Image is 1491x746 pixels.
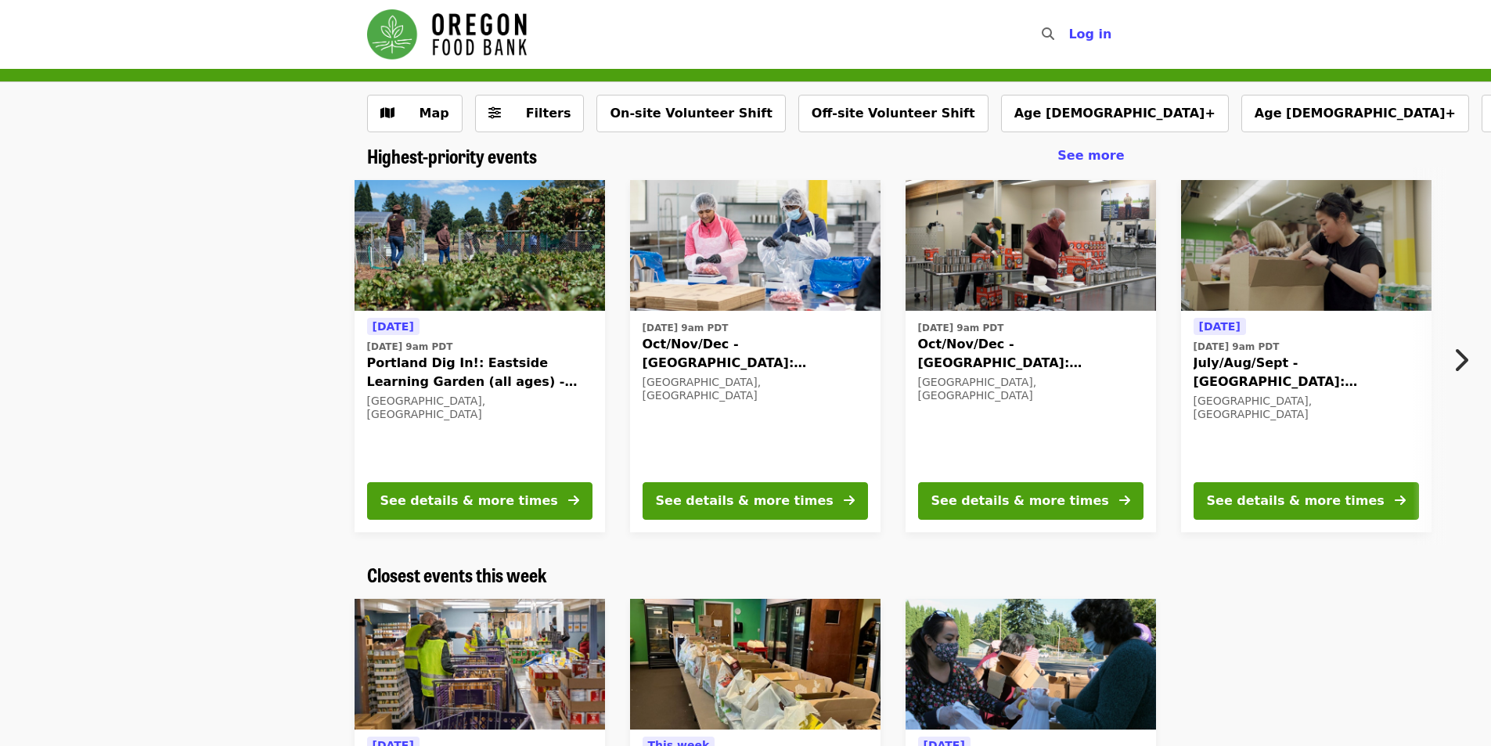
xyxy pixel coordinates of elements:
[1199,320,1241,333] span: [DATE]
[596,95,785,132] button: On-site Volunteer Shift
[367,354,592,391] span: Portland Dig In!: Eastside Learning Garden (all ages) - Aug/Sept/Oct
[355,180,605,312] img: Portland Dig In!: Eastside Learning Garden (all ages) - Aug/Sept/Oct organized by Oregon Food Bank
[367,395,592,421] div: [GEOGRAPHIC_DATA], [GEOGRAPHIC_DATA]
[1194,340,1280,354] time: [DATE] 9am PDT
[630,180,881,532] a: See details for "Oct/Nov/Dec - Beaverton: Repack/Sort (age 10+)"
[1181,180,1432,312] img: July/Aug/Sept - Portland: Repack/Sort (age 8+) organized by Oregon Food Bank
[1042,27,1054,41] i: search icon
[380,106,394,121] i: map icon
[630,599,881,730] img: Portland Open Bible - Partner Agency Support (16+) organized by Oregon Food Bank
[1064,16,1076,53] input: Search
[1057,146,1124,165] a: See more
[355,180,605,532] a: See details for "Portland Dig In!: Eastside Learning Garden (all ages) - Aug/Sept/Oct"
[643,335,868,373] span: Oct/Nov/Dec - [GEOGRAPHIC_DATA]: Repack/Sort (age [DEMOGRAPHIC_DATA]+)
[420,106,449,121] span: Map
[1439,338,1491,382] button: Next item
[367,142,537,169] span: Highest-priority events
[931,492,1109,510] div: See details & more times
[367,564,547,586] a: Closest events this week
[656,492,834,510] div: See details & more times
[367,482,592,520] button: See details & more times
[1056,19,1124,50] button: Log in
[798,95,989,132] button: Off-site Volunteer Shift
[643,482,868,520] button: See details & more times
[1119,493,1130,508] i: arrow-right icon
[1057,148,1124,163] span: See more
[918,376,1143,402] div: [GEOGRAPHIC_DATA], [GEOGRAPHIC_DATA]
[367,9,527,59] img: Oregon Food Bank - Home
[367,145,537,168] a: Highest-priority events
[373,320,414,333] span: [DATE]
[367,340,453,354] time: [DATE] 9am PDT
[918,321,1004,335] time: [DATE] 9am PDT
[1194,354,1419,391] span: July/Aug/Sept - [GEOGRAPHIC_DATA]: Repack/Sort (age [DEMOGRAPHIC_DATA]+)
[475,95,585,132] button: Filters (0 selected)
[1194,482,1419,520] button: See details & more times
[1241,95,1469,132] button: Age [DEMOGRAPHIC_DATA]+
[568,493,579,508] i: arrow-right icon
[906,180,1156,312] img: Oct/Nov/Dec - Portland: Repack/Sort (age 16+) organized by Oregon Food Bank
[1395,493,1406,508] i: arrow-right icon
[367,560,547,588] span: Closest events this week
[643,321,729,335] time: [DATE] 9am PDT
[918,482,1143,520] button: See details & more times
[355,564,1137,586] div: Closest events this week
[355,599,605,730] img: Northeast Emergency Food Program - Partner Agency Support organized by Oregon Food Bank
[844,493,855,508] i: arrow-right icon
[1194,395,1419,421] div: [GEOGRAPHIC_DATA], [GEOGRAPHIC_DATA]
[367,95,463,132] button: Show map view
[1453,345,1468,375] i: chevron-right icon
[526,106,571,121] span: Filters
[643,376,868,402] div: [GEOGRAPHIC_DATA], [GEOGRAPHIC_DATA]
[488,106,501,121] i: sliders-h icon
[355,145,1137,168] div: Highest-priority events
[918,335,1143,373] span: Oct/Nov/Dec - [GEOGRAPHIC_DATA]: Repack/Sort (age [DEMOGRAPHIC_DATA]+)
[380,492,558,510] div: See details & more times
[906,599,1156,730] img: Merlo Station - Free Food Market (16+) organized by Oregon Food Bank
[1068,27,1111,41] span: Log in
[906,180,1156,532] a: See details for "Oct/Nov/Dec - Portland: Repack/Sort (age 16+)"
[1181,180,1432,532] a: See details for "July/Aug/Sept - Portland: Repack/Sort (age 8+)"
[630,180,881,312] img: Oct/Nov/Dec - Beaverton: Repack/Sort (age 10+) organized by Oregon Food Bank
[1001,95,1229,132] button: Age [DEMOGRAPHIC_DATA]+
[1207,492,1385,510] div: See details & more times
